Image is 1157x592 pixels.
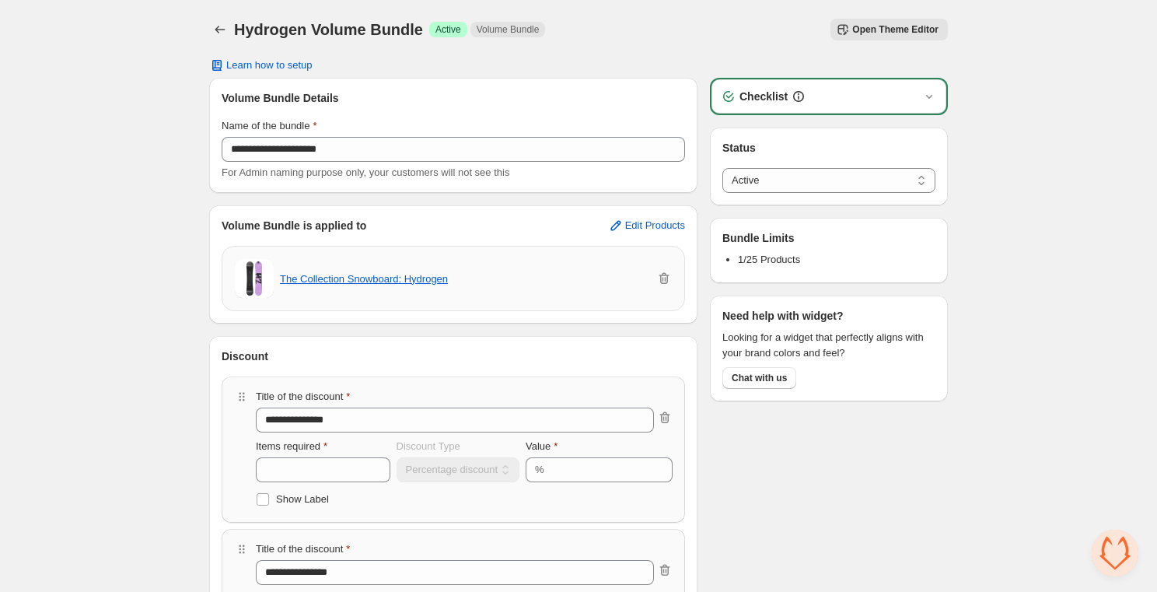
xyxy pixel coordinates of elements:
[222,349,268,364] h3: Discount
[226,59,313,72] span: Learn how to setup
[397,439,460,454] label: Discount Type
[234,20,423,39] h1: Hydrogen Volume Bundle
[435,23,461,36] span: Active
[280,273,448,285] button: The Collection Snowboard: Hydrogen
[739,89,788,104] h3: Checklist
[235,259,274,298] img: The Collection Snowboard: Hydrogen
[722,140,935,156] h3: Status
[852,23,939,36] span: Open Theme Editor
[222,118,317,134] label: Name of the bundle
[722,367,796,389] button: Chat with us
[738,254,800,265] span: 1/25 Products
[477,23,540,36] span: Volume Bundle
[222,166,509,178] span: For Admin naming purpose only, your customers will not see this
[830,19,948,40] a: Open Theme Editor
[535,462,544,478] div: %
[276,493,329,505] span: Show Label
[222,90,685,106] h3: Volume Bundle Details
[1092,530,1138,576] div: Open chat
[526,439,558,454] label: Value
[200,54,322,76] button: Learn how to setup
[256,541,350,557] label: Title of the discount
[256,389,350,405] label: Title of the discount
[722,230,795,246] h3: Bundle Limits
[256,439,327,454] label: Items required
[732,372,787,384] span: Chat with us
[625,219,685,232] span: Edit Products
[722,330,935,361] span: Looking for a widget that perfectly aligns with your brand colors and feel?
[222,218,366,233] h3: Volume Bundle is applied to
[722,308,844,324] h3: Need help with widget?
[599,213,694,238] button: Edit Products
[209,19,231,40] button: Back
